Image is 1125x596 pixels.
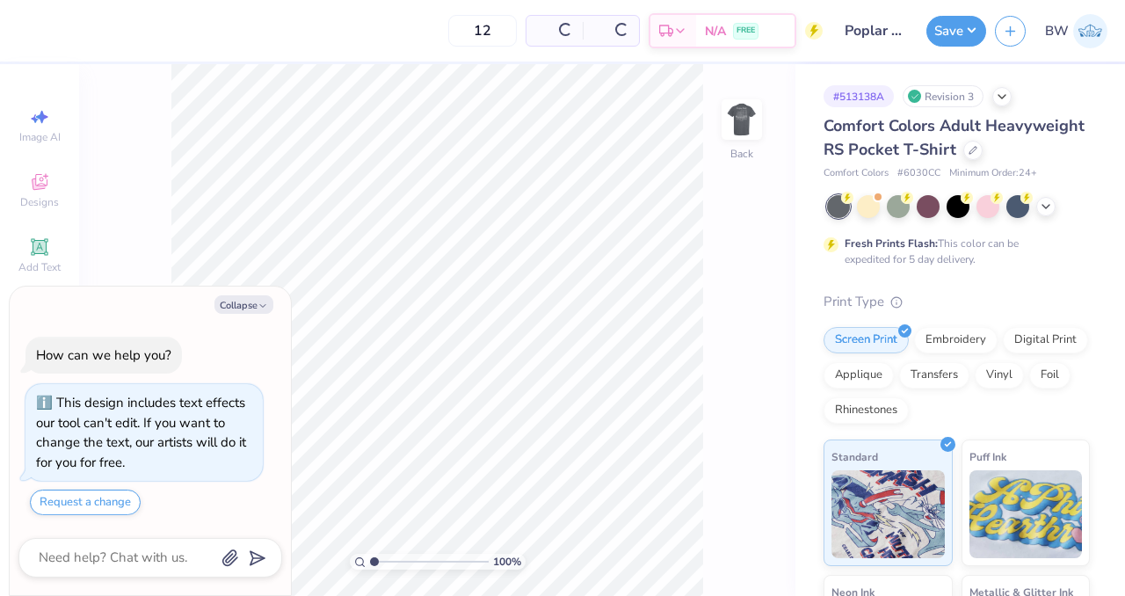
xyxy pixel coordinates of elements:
[1073,14,1107,48] img: Brooke Williams
[824,85,894,107] div: # 513138A
[914,327,998,353] div: Embroidery
[448,15,517,47] input: – –
[214,295,273,314] button: Collapse
[1029,362,1071,389] div: Foil
[824,115,1085,160] span: Comfort Colors Adult Heavyweight RS Pocket T-Shirt
[899,362,969,389] div: Transfers
[897,166,940,181] span: # 6030CC
[845,236,938,251] strong: Fresh Prints Flash:
[969,447,1006,466] span: Puff Ink
[36,346,171,364] div: How can we help you?
[30,490,141,515] button: Request a change
[1045,21,1069,41] span: BW
[831,470,945,558] img: Standard
[20,195,59,209] span: Designs
[824,362,894,389] div: Applique
[975,362,1024,389] div: Vinyl
[36,394,246,471] div: This design includes text effects our tool can't edit. If you want to change the text, our artist...
[19,130,61,144] span: Image AI
[824,397,909,424] div: Rhinestones
[705,22,726,40] span: N/A
[831,447,878,466] span: Standard
[926,16,986,47] button: Save
[737,25,755,37] span: FREE
[903,85,983,107] div: Revision 3
[949,166,1037,181] span: Minimum Order: 24 +
[824,292,1090,312] div: Print Type
[1045,14,1107,48] a: BW
[824,327,909,353] div: Screen Print
[18,260,61,274] span: Add Text
[724,102,759,137] img: Back
[969,470,1083,558] img: Puff Ink
[831,13,918,48] input: Untitled Design
[1003,327,1088,353] div: Digital Print
[845,236,1061,267] div: This color can be expedited for 5 day delivery.
[493,554,521,570] span: 100 %
[730,146,753,162] div: Back
[824,166,889,181] span: Comfort Colors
